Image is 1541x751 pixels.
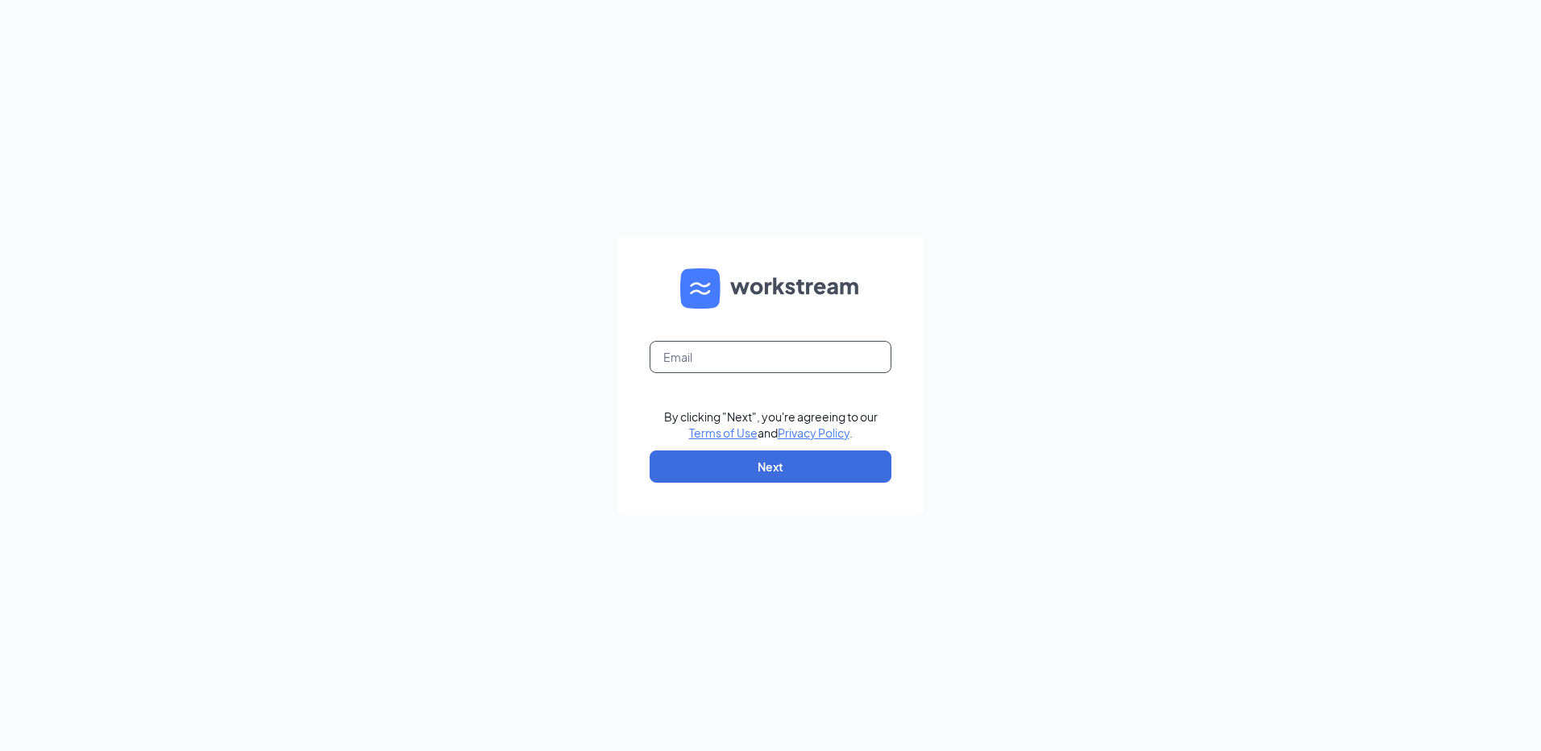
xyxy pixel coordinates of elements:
input: Email [650,341,891,373]
img: WS logo and Workstream text [680,268,861,309]
a: Privacy Policy [778,425,849,440]
a: Terms of Use [689,425,758,440]
div: By clicking "Next", you're agreeing to our and . [664,409,878,441]
button: Next [650,450,891,483]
